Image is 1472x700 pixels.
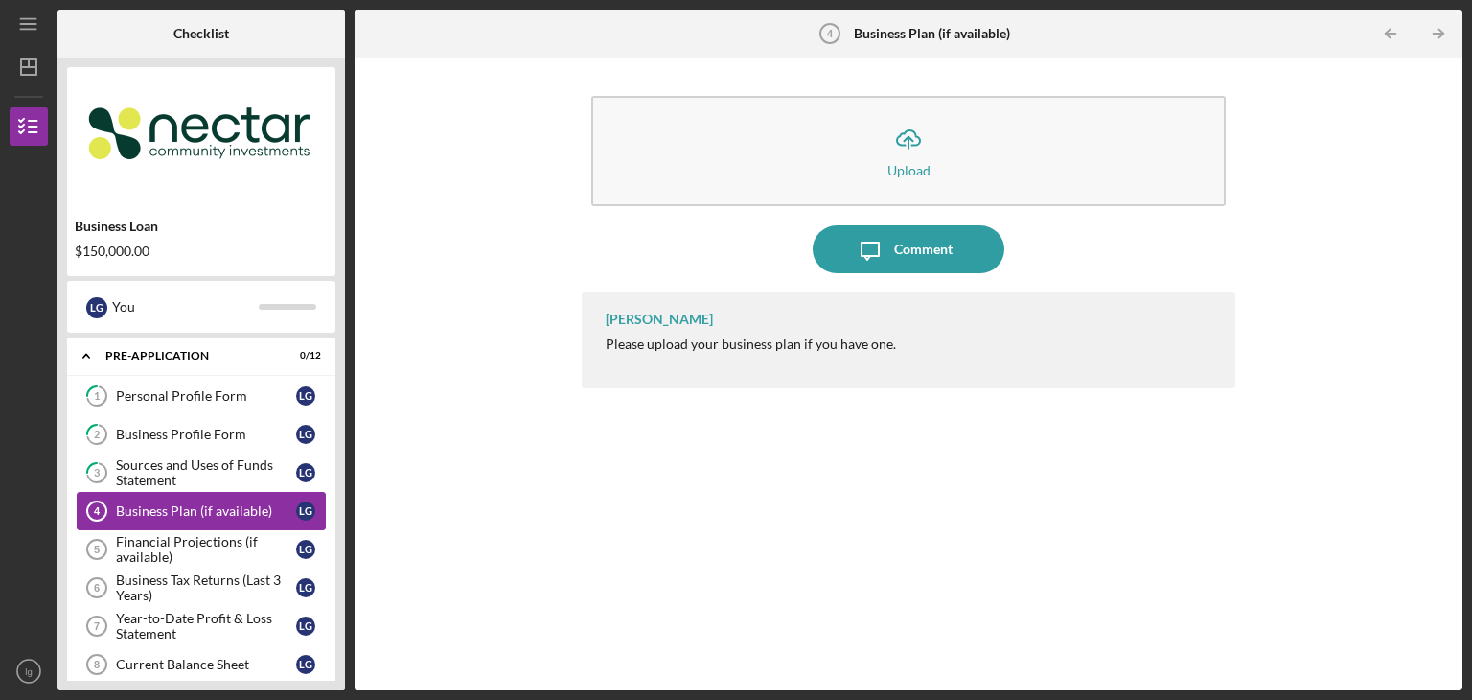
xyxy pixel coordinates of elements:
[105,350,273,362] div: Pre-Application
[591,96,1226,206] button: Upload
[296,425,315,444] div: l g
[94,620,100,632] tspan: 7
[10,652,48,690] button: lg
[296,578,315,597] div: l g
[854,26,1010,41] b: Business Plan (if available)
[94,582,100,594] tspan: 6
[296,463,315,482] div: l g
[94,659,100,670] tspan: 8
[116,503,296,519] div: Business Plan (if available)
[94,390,100,403] tspan: 1
[77,377,326,415] a: 1Personal Profile Formlg
[116,657,296,672] div: Current Balance Sheet
[173,26,229,41] b: Checklist
[116,427,296,442] div: Business Profile Form
[25,666,32,677] text: lg
[94,505,101,517] tspan: 4
[112,291,259,323] div: You
[116,388,296,404] div: Personal Profile Form
[116,572,296,603] div: Business Tax Returns (Last 3 Years)
[827,28,834,39] tspan: 4
[77,530,326,569] a: 5Financial Projections (if available)lg
[116,611,296,642] div: Year-to-Date Profit & Loss Statement
[94,429,100,441] tspan: 2
[296,502,315,521] div: l g
[94,467,100,479] tspan: 3
[296,386,315,406] div: l g
[287,350,321,362] div: 0 / 12
[813,225,1004,273] button: Comment
[77,645,326,684] a: 8Current Balance Sheetlg
[116,534,296,565] div: Financial Projections (if available)
[116,457,296,488] div: Sources and Uses of Funds Statement
[77,607,326,645] a: 7Year-to-Date Profit & Loss Statementlg
[77,415,326,454] a: 2Business Profile Formlg
[75,244,328,259] div: $150,000.00
[86,297,107,318] div: l g
[77,492,326,530] a: 4Business Plan (if available)lg
[606,312,713,327] div: [PERSON_NAME]
[296,540,315,559] div: l g
[94,544,100,555] tspan: 5
[77,569,326,607] a: 6Business Tax Returns (Last 3 Years)lg
[296,655,315,674] div: l g
[887,163,931,177] div: Upload
[75,219,328,234] div: Business Loan
[606,337,896,352] div: Please upload your business plan if you have one.
[296,617,315,636] div: l g
[77,454,326,492] a: 3Sources and Uses of Funds Statementlg
[894,225,953,273] div: Comment
[67,77,335,192] img: Product logo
